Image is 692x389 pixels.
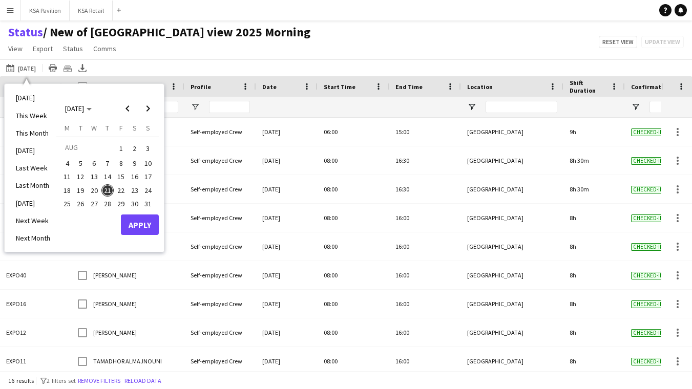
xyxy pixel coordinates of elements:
[4,62,38,74] button: [DATE]
[631,300,665,308] span: Checked-in
[74,157,87,170] button: 05-08-2025
[324,83,355,91] span: Start Time
[563,118,625,146] div: 9h
[631,272,665,279] span: Checked-in
[93,271,137,279] span: [PERSON_NAME]
[101,171,114,183] span: 14
[76,62,89,74] app-action-btn: Export XLSX
[563,175,625,203] div: 8h 30m
[75,171,87,183] span: 12
[114,141,128,157] button: 01-08-2025
[184,261,256,289] div: Self-employed Crew
[389,347,461,375] div: 16:00
[10,212,56,229] li: Next Week
[60,170,74,183] button: 11-08-2025
[563,318,625,347] div: 8h
[256,261,318,289] div: [DATE]
[209,101,250,113] input: Profile Filter Input
[318,146,389,175] div: 08:00
[10,229,56,247] li: Next Month
[142,184,154,197] span: 24
[93,329,137,336] span: [PERSON_NAME]
[631,358,665,365] span: Checked-in
[10,124,56,142] li: This Month
[142,198,154,210] span: 31
[101,184,114,197] button: 21-08-2025
[101,184,114,197] span: 21
[76,375,122,386] button: Remove filters
[395,83,423,91] span: End Time
[631,157,665,165] span: Checked-in
[114,197,128,210] button: 29-08-2025
[93,300,137,308] span: [PERSON_NAME]
[461,232,563,261] div: [GEOGRAPHIC_DATA]
[256,118,318,146] div: [DATE]
[141,184,155,197] button: 24-08-2025
[75,198,87,210] span: 26
[10,107,56,124] li: This Week
[141,197,155,210] button: 31-08-2025
[101,157,114,170] button: 07-08-2025
[389,175,461,203] div: 16:30
[60,157,74,170] button: 04-08-2025
[93,83,110,91] span: Name
[318,290,389,318] div: 08:00
[128,157,141,170] button: 09-08-2025
[10,142,56,159] li: [DATE]
[128,197,141,210] button: 30-08-2025
[43,25,310,40] span: New of Osaka view 2025 Morning
[256,232,318,261] div: [DATE]
[101,198,114,210] span: 28
[461,118,563,146] div: [GEOGRAPHIC_DATA]
[631,214,665,222] span: Checked-in
[256,318,318,347] div: [DATE]
[631,102,640,112] button: Open Filter Menu
[184,232,256,261] div: Self-employed Crew
[318,204,389,232] div: 08:00
[29,42,57,55] a: Export
[60,184,74,197] button: 18-08-2025
[184,290,256,318] div: Self-employed Crew
[631,186,665,193] span: Checked-in
[8,25,43,40] a: Status
[89,42,120,55] a: Comms
[93,44,116,53] span: Comms
[389,204,461,232] div: 16:00
[70,1,113,20] button: KSA Retail
[88,170,101,183] button: 13-08-2025
[101,170,114,183] button: 14-08-2025
[61,184,73,197] span: 18
[115,184,127,197] span: 22
[122,375,163,386] button: Reload data
[119,123,123,133] span: F
[262,83,277,91] span: Date
[631,329,665,337] span: Checked-in
[61,157,73,169] span: 4
[75,157,87,169] span: 5
[129,184,141,197] span: 23
[631,128,665,136] span: Checked-in
[65,104,84,113] span: [DATE]
[486,101,557,113] input: Location Filter Input
[60,197,74,210] button: 25-08-2025
[74,184,87,197] button: 19-08-2025
[467,102,476,112] button: Open Filter Menu
[599,36,637,48] button: Reset view
[88,184,101,197] button: 20-08-2025
[47,377,76,384] span: 2 filters set
[115,198,127,210] span: 29
[563,232,625,261] div: 8h
[191,83,211,91] span: Profile
[60,141,114,157] td: AUG
[61,99,96,118] button: Choose month and year
[256,146,318,175] div: [DATE]
[631,243,665,251] span: Checked-in
[142,141,154,156] span: 3
[318,118,389,146] div: 06:00
[88,157,100,169] span: 6
[59,42,87,55] a: Status
[88,157,101,170] button: 06-08-2025
[563,146,625,175] div: 8h 30m
[115,141,127,156] span: 1
[461,318,563,347] div: [GEOGRAPHIC_DATA]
